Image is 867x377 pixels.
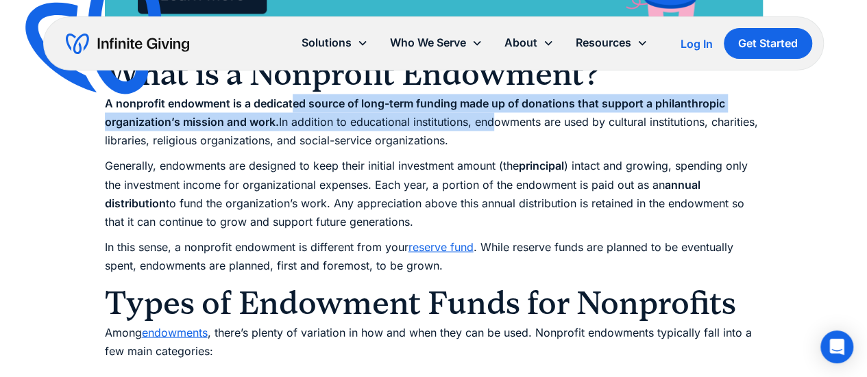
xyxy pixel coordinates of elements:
[105,96,725,128] strong: A nonprofit endowment is a dedicated source of long-term funding made up of donations that suppor...
[105,237,763,274] p: In this sense, a nonprofit endowment is different from your . While reserve funds are planned to ...
[379,28,493,57] div: Who We Serve
[681,38,713,49] div: Log In
[681,36,713,52] a: Log In
[724,28,812,59] a: Get Started
[105,177,700,209] strong: annual distribution
[390,34,466,52] div: Who We Serve
[504,34,537,52] div: About
[565,28,659,57] div: Resources
[105,53,763,94] h2: What is a Nonprofit Endowment?
[408,239,474,253] a: reserve fund
[105,156,763,231] p: Generally, endowments are designed to keep their initial investment amount (the ) intact and grow...
[66,33,189,55] a: home
[142,325,208,339] a: endowments
[820,330,853,363] div: Open Intercom Messenger
[105,94,763,150] p: In addition to educational institutions, endowments are used by cultural institutions, charities,...
[291,28,379,57] div: Solutions
[576,34,631,52] div: Resources
[302,34,352,52] div: Solutions
[519,158,564,172] strong: principal
[105,282,763,323] h2: Types of Endowment Funds for Nonprofits
[493,28,565,57] div: About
